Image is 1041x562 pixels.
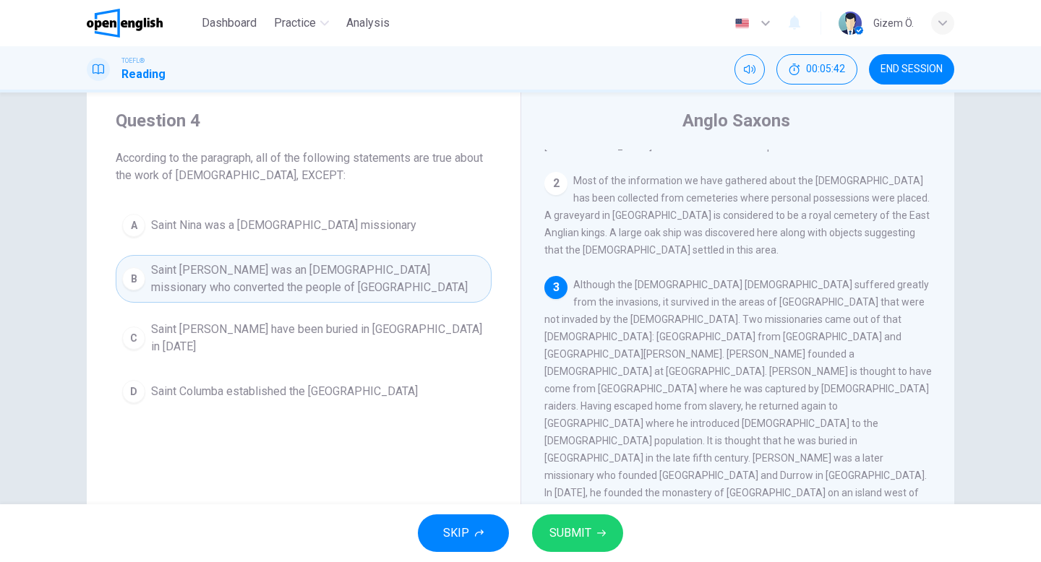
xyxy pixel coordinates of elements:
[116,373,492,410] button: DSaint Columba established the [GEOGRAPHIC_DATA]
[839,12,862,35] img: Profile picture
[122,267,145,290] div: B
[116,255,492,303] button: BSaint [PERSON_NAME] was an [DEMOGRAPHIC_DATA] missionary who converted the people of [GEOGRAPHIC...
[122,380,145,403] div: D
[776,54,857,85] button: 00:05:42
[116,150,492,184] span: According to the paragraph, all of the following statements are true about the work of [DEMOGRAPH...
[532,514,623,552] button: SUBMIT
[734,54,765,85] div: Mute
[121,56,145,66] span: TOEFL®
[443,523,469,543] span: SKIP
[202,14,257,32] span: Dashboard
[151,321,485,355] span: Saint [PERSON_NAME] have been buried in [GEOGRAPHIC_DATA] in [DATE]
[873,14,914,32] div: Gizem Ö.
[806,64,845,75] span: 00:05:42
[121,66,166,83] h1: Reading
[418,514,509,552] button: SKIP
[549,523,591,543] span: SUBMIT
[776,54,857,85] div: Hide
[122,214,145,237] div: A
[151,217,416,234] span: Saint Nina was a [DEMOGRAPHIC_DATA] missionary
[733,18,751,29] img: en
[116,109,492,132] h4: Question 4
[544,175,930,256] span: Most of the information we have gathered about the [DEMOGRAPHIC_DATA] has been collected from cem...
[151,383,418,400] span: Saint Columba established the [GEOGRAPHIC_DATA]
[346,14,390,32] span: Analysis
[196,10,262,36] button: Dashboard
[268,10,335,36] button: Practice
[116,314,492,362] button: CSaint [PERSON_NAME] have been buried in [GEOGRAPHIC_DATA] in [DATE]
[340,10,395,36] button: Analysis
[682,109,790,132] h4: Anglo Saxons
[274,14,316,32] span: Practice
[122,327,145,350] div: C
[544,276,567,299] div: 3
[869,54,954,85] button: END SESSION
[544,172,567,195] div: 2
[87,9,196,38] a: OpenEnglish logo
[544,279,932,516] span: Although the [DEMOGRAPHIC_DATA] [DEMOGRAPHIC_DATA] suffered greatly from the invasions, it surviv...
[151,261,485,296] span: Saint [PERSON_NAME] was an [DEMOGRAPHIC_DATA] missionary who converted the people of [GEOGRAPHIC_...
[87,9,163,38] img: OpenEnglish logo
[116,207,492,243] button: ASaint Nina was a [DEMOGRAPHIC_DATA] missionary
[881,64,943,75] span: END SESSION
